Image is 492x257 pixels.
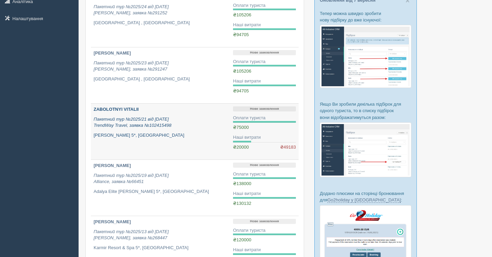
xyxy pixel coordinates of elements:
[233,22,296,28] div: Наші витрати
[233,191,296,197] div: Наші витрати
[320,101,411,120] p: Якщо Ви зробили декілька підбірок для одного туриста, то в списку підбірок вони відображатимуться...
[320,25,411,88] img: %D0%BF%D1%96%D0%B4%D0%B1%D1%96%D1%80%D0%BA%D0%B0-%D1%82%D1%83%D1%80%D0%B8%D1%81%D1%82%D1%83-%D1%8...
[280,144,296,151] span: ₴49183
[233,163,296,168] p: Нове замовлення
[233,50,296,55] p: Нове замовлення
[94,4,169,16] i: Пакетний тур №2025/24 від [DATE] [PERSON_NAME], заявка №291252
[91,104,230,160] a: ZABOLOTNYI VITALII Пакетний тур №2025/21 від [DATE]TrendWay Travel, заявка №102415498 [PERSON_NAM...
[233,145,249,150] span: ₴20000
[94,245,228,251] p: Karmir Resort & Spa 5*, [GEOGRAPHIC_DATA]
[320,10,411,23] p: Тепер можна швидко зробити нову підбірку до вже існуючої:
[233,219,296,224] p: Нове замовлення
[320,190,411,203] p: Додано плюсики на сторінці бронювання для :
[94,163,131,168] b: [PERSON_NAME]
[233,181,251,186] span: ₴138000
[94,107,139,112] b: ZABOLOTNYI VITALII
[233,78,296,85] div: Наші витрати
[94,60,169,72] i: Пакетний тур №2025/23 від [DATE] [PERSON_NAME], заявка №291247
[327,197,401,203] a: Go2holiday у [GEOGRAPHIC_DATA]
[233,171,296,178] div: Оплати туриста
[233,88,249,93] span: ₴94705
[94,219,131,224] b: [PERSON_NAME]
[233,201,251,206] span: ₴130132
[94,20,228,26] p: [GEOGRAPHIC_DATA] , [GEOGRAPHIC_DATA]
[94,50,131,56] b: [PERSON_NAME]
[233,59,296,65] div: Оплати туриста
[233,69,251,74] span: ₴105206
[233,32,249,37] span: ₴94705
[94,188,228,195] p: Adalya Elite [PERSON_NAME] 5*, [GEOGRAPHIC_DATA]
[91,47,230,103] a: [PERSON_NAME] Пакетний тур №2025/23 від [DATE][PERSON_NAME], заявка №291247 [GEOGRAPHIC_DATA] , [...
[233,2,296,9] div: Оплати туриста
[233,12,251,17] span: ₴105206
[233,115,296,121] div: Оплати туриста
[91,160,230,216] a: [PERSON_NAME] Пакетний тур №2025/19 від [DATE]Alliance, заявка №66451 Adalya Elite [PERSON_NAME] ...
[320,122,411,177] img: %D0%BF%D1%96%D0%B4%D0%B1%D1%96%D1%80%D0%BA%D0%B8-%D0%B3%D1%80%D1%83%D0%BF%D0%B0-%D1%81%D1%80%D0%B...
[233,106,296,111] p: Нове замовлення
[94,229,169,241] i: Пакетний тур №2025/13 від [DATE] [PERSON_NAME], заявка №268447
[94,132,228,139] p: [PERSON_NAME] 5*, [GEOGRAPHIC_DATA]
[233,134,296,141] div: Наші витрати
[233,227,296,234] div: Оплати туриста
[233,247,296,253] div: Наші витрати
[94,117,172,128] i: Пакетний тур №2025/21 від [DATE] TrendWay Travel, заявка №102415498
[233,125,249,130] span: ₴75000
[94,173,169,184] i: Пакетний тур №2025/19 від [DATE] Alliance, заявка №66451
[233,237,251,242] span: ₴120000
[94,76,228,82] p: [GEOGRAPHIC_DATA] , [GEOGRAPHIC_DATA]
